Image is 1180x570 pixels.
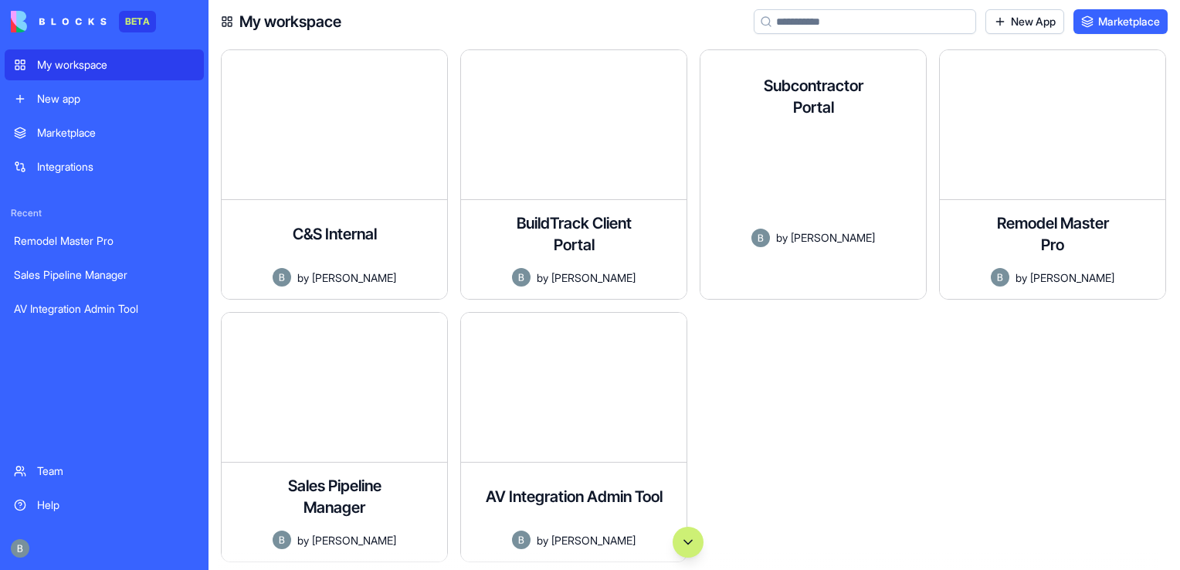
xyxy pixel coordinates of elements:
[939,49,1166,300] a: Remodel Master ProAvatarby[PERSON_NAME]
[5,207,204,219] span: Recent
[37,91,195,107] div: New app
[991,268,1009,287] img: Avatar
[551,270,636,286] span: [PERSON_NAME]
[985,9,1064,34] a: New App
[37,159,195,175] div: Integrations
[1073,9,1168,34] a: Marketplace
[273,475,396,518] h4: Sales Pipeline Manager
[5,83,204,114] a: New app
[512,212,636,256] h4: BuildTrack Client Portal
[673,527,704,558] button: Scroll to bottom
[221,49,448,300] a: C&S InternalAvatarby[PERSON_NAME]
[537,270,548,286] span: by
[37,463,195,479] div: Team
[119,11,156,32] div: BETA
[460,312,687,562] a: AV Integration Admin ToolAvatarby[PERSON_NAME]
[37,497,195,513] div: Help
[713,260,877,290] button: Launch
[751,229,770,247] img: Avatar
[991,212,1114,256] h4: Remodel Master Pro
[11,11,156,32] a: BETA
[5,490,204,521] a: Help
[5,226,204,256] a: Remodel Master Pro
[312,270,396,286] span: [PERSON_NAME]
[460,49,687,300] a: BuildTrack Client PortalAvatarby[PERSON_NAME]
[37,125,195,141] div: Marketplace
[791,229,875,246] span: [PERSON_NAME]
[14,233,195,249] div: Remodel Master Pro
[512,268,531,287] img: Avatar
[5,49,204,80] a: My workspace
[297,270,309,286] span: by
[5,260,204,290] a: Sales Pipeline Manager
[14,301,195,317] div: AV Integration Admin Tool
[700,49,927,300] a: Subcontractor PortalAvatarby[PERSON_NAME]
[776,229,788,246] span: by
[1016,270,1027,286] span: by
[239,11,341,32] h4: My workspace
[5,293,204,324] a: AV Integration Admin Tool
[273,268,291,287] img: Avatar
[751,75,875,118] h4: Subcontractor Portal
[486,486,663,507] h4: AV Integration Admin Tool
[1030,270,1114,286] span: [PERSON_NAME]
[293,223,377,245] h4: C&S Internal
[14,267,195,283] div: Sales Pipeline Manager
[37,57,195,73] div: My workspace
[11,539,29,558] img: ACg8ocIug40qN1SCXJiinWdltW7QsPxROn8ZAVDlgOtPD8eQfXIZmw=s96-c
[11,11,107,32] img: logo
[5,456,204,487] a: Team
[221,312,448,562] a: Sales Pipeline ManagerAvatarby[PERSON_NAME]
[5,117,204,148] a: Marketplace
[5,151,204,182] a: Integrations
